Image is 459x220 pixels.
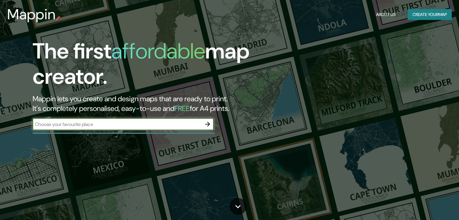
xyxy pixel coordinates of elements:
h5: FREE [174,104,190,113]
button: About Us [374,9,398,20]
h1: affordable [111,37,205,65]
img: mappin-pin [56,16,61,20]
button: Create yourmap [408,9,452,20]
h3: Mappin [7,6,56,23]
input: Choose your favourite place [33,121,202,128]
h2: Mappin lets you create and design maps that are ready to print. It's completely personalised, eas... [33,94,262,113]
h1: The first map creator. [33,39,262,94]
